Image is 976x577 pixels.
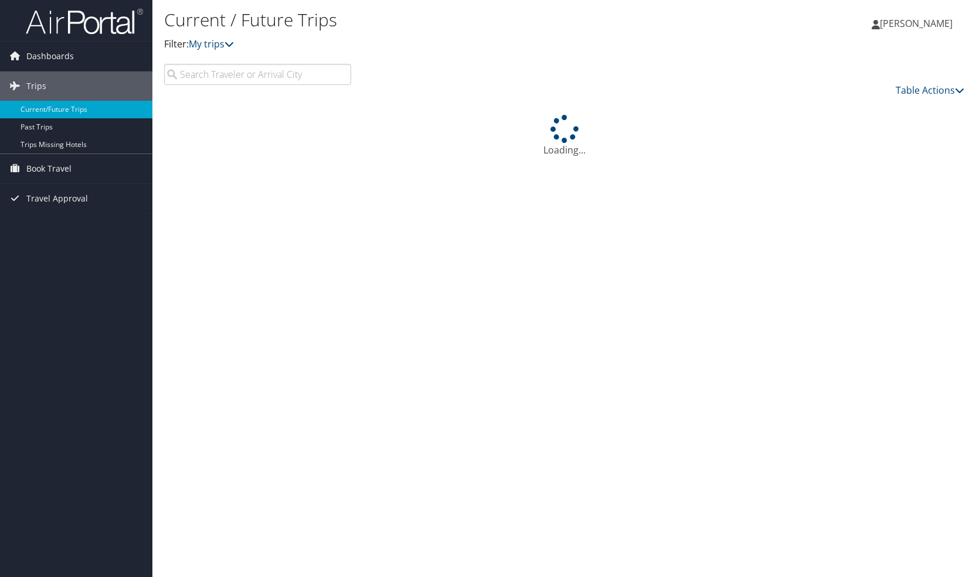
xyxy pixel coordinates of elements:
[26,8,143,35] img: airportal-logo.png
[26,154,72,183] span: Book Travel
[880,17,953,30] span: [PERSON_NAME]
[26,184,88,213] span: Travel Approval
[164,8,698,32] h1: Current / Future Trips
[164,37,698,52] p: Filter:
[896,84,964,97] a: Table Actions
[26,42,74,71] span: Dashboards
[164,115,964,157] div: Loading...
[26,71,46,101] span: Trips
[164,64,351,85] input: Search Traveler or Arrival City
[872,6,964,41] a: [PERSON_NAME]
[189,37,234,50] a: My trips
